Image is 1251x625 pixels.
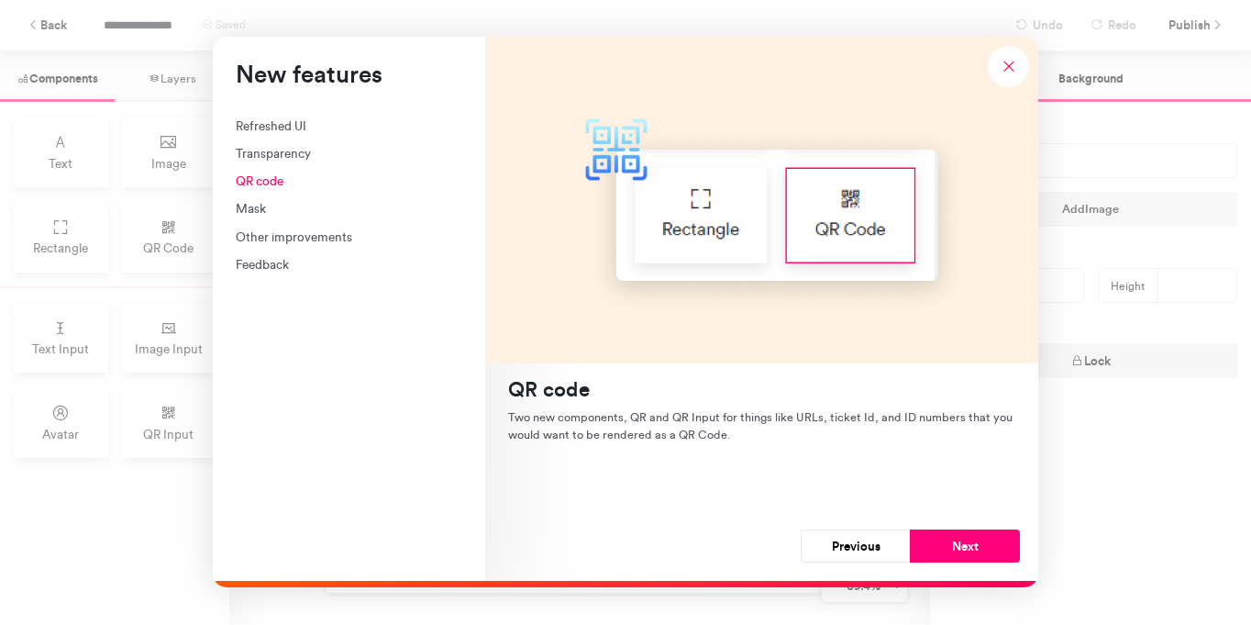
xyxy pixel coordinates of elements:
[801,530,911,563] button: Previous
[236,255,462,273] div: Feedback
[236,60,462,89] h3: New features
[236,172,462,190] div: QR code
[236,199,462,218] div: Mask
[801,530,1020,563] div: Navigation button
[236,117,462,135] div: Refreshed UI
[508,377,1015,402] h4: QR code
[910,530,1020,563] button: Next
[236,228,462,246] div: Other improvements
[236,144,462,162] div: Transparency
[508,408,1015,443] p: Two new components, QR and QR Input for things like URLs, ticket Id, and ID numbers that you woul...
[213,37,1038,587] div: New features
